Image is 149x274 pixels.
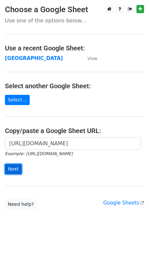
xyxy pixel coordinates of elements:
a: View [81,55,97,61]
small: Example: [URL][DOMAIN_NAME] [5,151,73,156]
a: Google Sheets [103,200,144,206]
a: [GEOGRAPHIC_DATA] [5,55,63,61]
a: Select... [5,95,30,105]
iframe: Chat Widget [116,242,149,274]
a: Need help? [5,199,37,209]
h4: Select another Google Sheet: [5,82,144,90]
h3: Choose a Google Sheet [5,5,144,14]
small: View [87,56,97,61]
h4: Copy/paste a Google Sheet URL: [5,127,144,135]
p: Use one of the options below... [5,17,144,24]
input: Next [5,164,22,174]
h4: Use a recent Google Sheet: [5,44,144,52]
input: Paste your Google Sheet URL here [5,137,141,150]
